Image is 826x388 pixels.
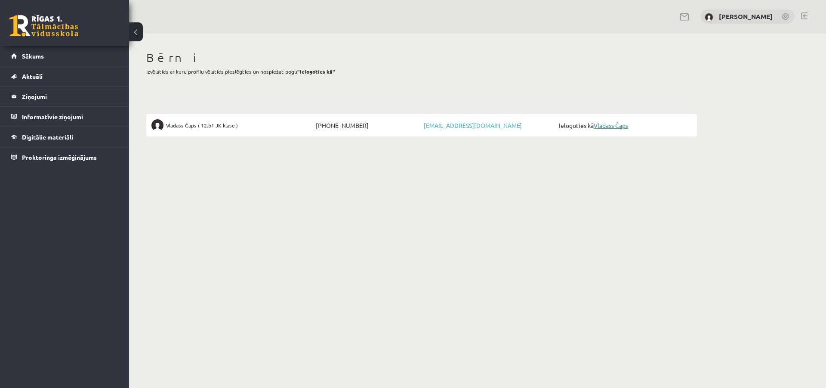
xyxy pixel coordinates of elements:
span: Aktuāli [22,72,43,80]
h1: Bērni [146,50,697,65]
b: "Ielogoties kā" [297,68,335,75]
a: Informatīvie ziņojumi [11,107,118,127]
a: [PERSON_NAME] [719,12,773,21]
span: Proktoringa izmēģinājums [22,153,97,161]
a: Ziņojumi [11,87,118,106]
img: Vladass Čaps [151,119,163,131]
span: [PHONE_NUMBER] [314,119,422,131]
a: Rīgas 1. Tālmācības vidusskola [9,15,78,37]
a: Proktoringa izmēģinājums [11,147,118,167]
img: Jūlija Čapa [705,13,713,22]
p: Izvēlaties ar kuru profilu vēlaties pieslēgties un nospiežat pogu [146,68,697,75]
a: Vladass Čaps [594,121,628,129]
a: Digitālie materiāli [11,127,118,147]
legend: Informatīvie ziņojumi [22,107,118,127]
a: Aktuāli [11,66,118,86]
span: Vladass Čaps ( 12.b1 JK klase ) [166,119,238,131]
a: [EMAIL_ADDRESS][DOMAIN_NAME] [424,121,522,129]
a: Sākums [11,46,118,66]
span: Digitālie materiāli [22,133,73,141]
legend: Ziņojumi [22,87,118,106]
span: Sākums [22,52,44,60]
span: Ielogoties kā [557,119,692,131]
